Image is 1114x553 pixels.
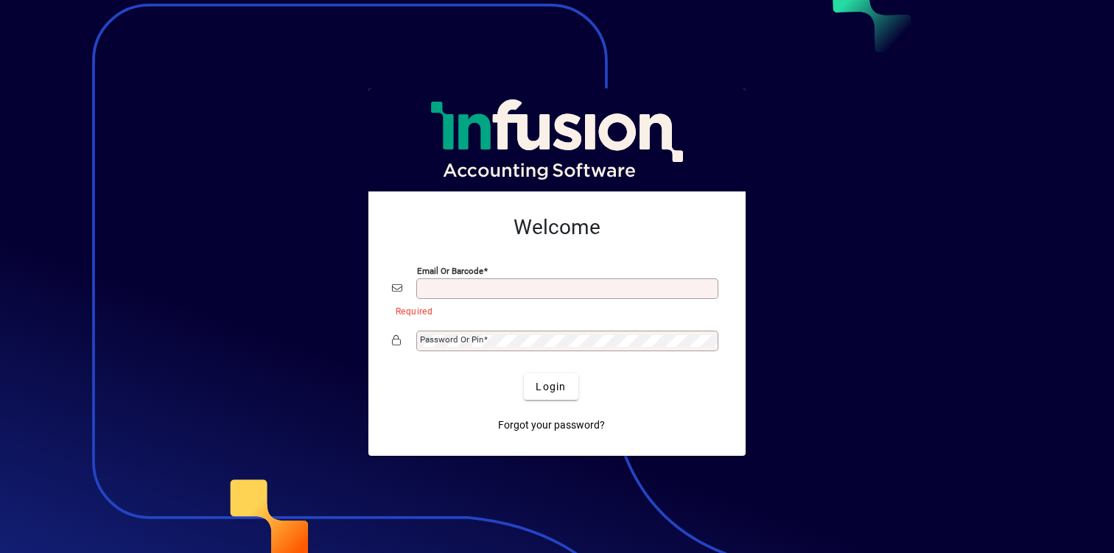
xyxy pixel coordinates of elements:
[524,373,578,400] button: Login
[420,334,483,345] mat-label: Password or Pin
[536,379,566,395] span: Login
[492,412,611,438] a: Forgot your password?
[396,303,710,318] mat-error: Required
[392,215,722,240] h2: Welcome
[417,266,483,276] mat-label: Email or Barcode
[498,418,605,433] span: Forgot your password?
